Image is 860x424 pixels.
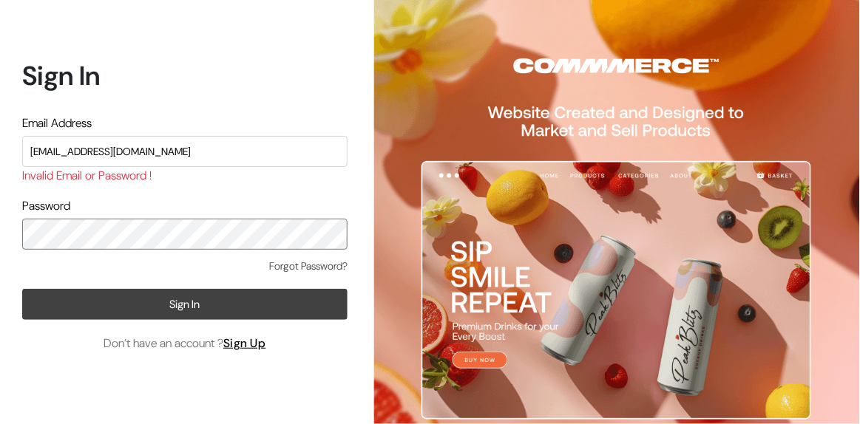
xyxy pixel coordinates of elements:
[223,335,266,351] a: Sign Up
[104,335,266,352] span: Don’t have an account ?
[22,197,70,215] label: Password
[269,259,348,274] a: Forgot Password?
[22,60,348,92] h1: Sign In
[22,114,92,132] label: Email Address
[22,167,152,185] label: Invalid Email or Password !
[22,289,348,320] button: Sign In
